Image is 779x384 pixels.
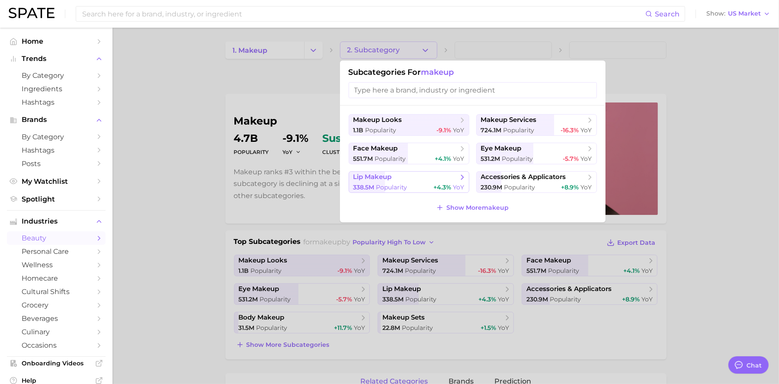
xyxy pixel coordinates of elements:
span: Popularity [376,183,407,191]
span: 724.1m [481,126,502,134]
span: beverages [22,314,91,323]
span: Brands [22,116,91,124]
span: culinary [22,328,91,336]
a: Onboarding Videos [7,357,106,370]
span: 338.5m [353,183,375,191]
button: makeup looks1.1b Popularity-9.1% YoY [349,114,469,136]
span: homecare [22,274,91,282]
a: by Category [7,130,106,144]
span: beauty [22,234,91,242]
span: cultural shifts [22,288,91,296]
span: Industries [22,218,91,225]
button: face makeup551.7m Popularity+4.1% YoY [349,143,469,164]
span: YoY [581,155,592,163]
a: beauty [7,231,106,245]
a: My Watchlist [7,175,106,188]
span: Popularity [504,183,535,191]
span: Spotlight [22,195,91,203]
span: Popularity [375,155,406,163]
button: ShowUS Market [704,8,773,19]
span: personal care [22,247,91,256]
span: makeup services [481,116,537,124]
span: 551.7m [353,155,373,163]
span: Search [655,10,680,18]
span: 531.2m [481,155,500,163]
button: Trends [7,52,106,65]
span: Home [22,37,91,45]
span: +8.9% [561,183,579,191]
span: +4.3% [434,183,452,191]
button: Show Moremakeup [434,202,511,214]
span: Popularity [365,126,397,134]
span: YoY [581,126,592,134]
button: accessories & applicators230.9m Popularity+8.9% YoY [476,171,597,193]
span: Hashtags [22,146,91,154]
a: Posts [7,157,106,170]
span: YoY [453,126,465,134]
span: YoY [581,183,592,191]
span: Posts [22,160,91,168]
span: makeup looks [353,116,402,124]
span: 1.1b [353,126,364,134]
a: beverages [7,312,106,325]
span: eye makeup [481,144,522,153]
span: Ingredients [22,85,91,93]
span: Onboarding Videos [22,359,91,367]
button: makeup services724.1m Popularity-16.3% YoY [476,114,597,136]
span: makeup [421,67,454,77]
a: personal care [7,245,106,258]
span: accessories & applicators [481,173,566,181]
h1: Subcategories for [349,67,597,77]
span: face makeup [353,144,398,153]
input: Type here a brand, industry or ingredient [349,82,597,98]
span: +4.1% [435,155,452,163]
button: Brands [7,113,106,126]
span: 230.9m [481,183,503,191]
span: occasions [22,341,91,349]
span: wellness [22,261,91,269]
button: eye makeup531.2m Popularity-5.7% YoY [476,143,597,164]
span: -9.1% [437,126,452,134]
span: by Category [22,71,91,80]
span: lip makeup [353,173,392,181]
span: Popularity [502,155,533,163]
span: YoY [453,155,465,163]
a: Ingredients [7,82,106,96]
button: lip makeup338.5m Popularity+4.3% YoY [349,171,469,193]
span: -16.3% [561,126,579,134]
span: YoY [453,183,465,191]
input: Search here for a brand, industry, or ingredient [81,6,645,21]
span: by Category [22,133,91,141]
button: Industries [7,215,106,228]
a: grocery [7,298,106,312]
a: Hashtags [7,144,106,157]
span: Show [706,11,725,16]
a: Home [7,35,106,48]
span: grocery [22,301,91,309]
span: My Watchlist [22,177,91,186]
span: -5.7% [563,155,579,163]
a: homecare [7,272,106,285]
a: Hashtags [7,96,106,109]
img: SPATE [9,8,54,18]
a: occasions [7,339,106,352]
a: wellness [7,258,106,272]
span: Hashtags [22,98,91,106]
a: culinary [7,325,106,339]
a: Spotlight [7,192,106,206]
span: Show More makeup [447,204,509,211]
a: cultural shifts [7,285,106,298]
span: Trends [22,55,91,63]
a: by Category [7,69,106,82]
span: Popularity [503,126,535,134]
span: US Market [728,11,761,16]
